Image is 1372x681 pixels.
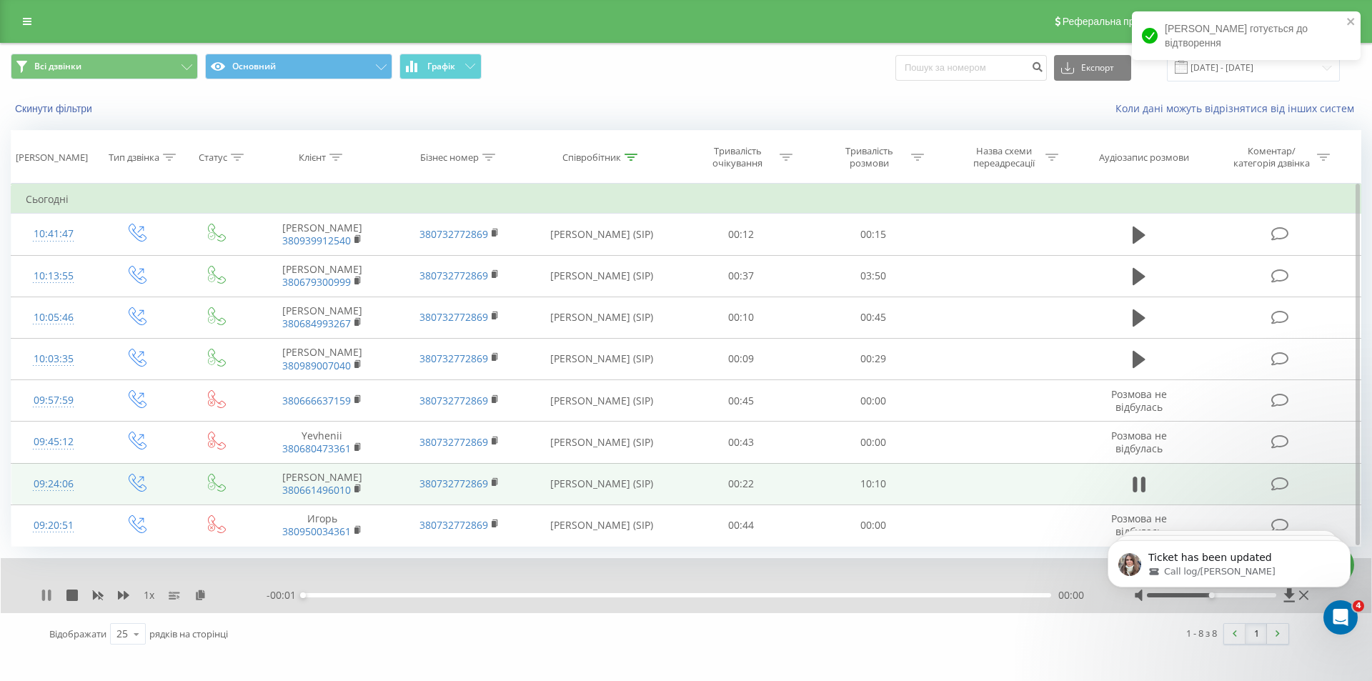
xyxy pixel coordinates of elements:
div: Бізнес номер [420,151,479,164]
a: 380679300999 [282,275,351,289]
td: [PERSON_NAME] (SIP) [527,463,675,504]
iframe: Intercom notifications сообщение [1086,510,1372,642]
div: Клієнт [299,151,326,164]
span: рядків на сторінці [149,627,228,640]
td: 00:45 [807,297,938,338]
td: 00:10 [675,297,807,338]
td: 00:44 [675,504,807,546]
button: Скинути фільтри [11,102,99,115]
div: 10:05:46 [26,304,81,332]
td: 03:50 [807,255,938,297]
a: 380684993267 [282,317,351,330]
div: Тип дзвінка [109,151,159,164]
div: [PERSON_NAME] готується до відтворення [1132,11,1361,60]
td: Сьогодні [11,185,1361,214]
td: 00:00 [807,504,938,546]
span: Всі дзвінки [34,61,81,72]
iframe: Intercom live chat [1323,600,1358,635]
span: Розмова не відбулась [1111,429,1167,455]
td: 00:22 [675,463,807,504]
td: [PERSON_NAME] [254,297,391,338]
button: Всі дзвінки [11,54,198,79]
div: 10:13:55 [26,262,81,290]
div: 09:57:59 [26,387,81,414]
td: [PERSON_NAME] (SIP) [527,504,675,546]
td: 00:09 [675,338,807,379]
a: 380661496010 [282,483,351,497]
td: [PERSON_NAME] (SIP) [527,338,675,379]
button: close [1346,16,1356,29]
a: 380732772869 [419,477,488,490]
a: 380666637159 [282,394,351,407]
span: - 00:01 [267,588,303,602]
td: 00:12 [675,214,807,255]
a: 380732772869 [419,518,488,532]
td: Игорь [254,504,391,546]
div: Коментар/категорія дзвінка [1230,145,1313,169]
div: Співробітник [562,151,621,164]
button: Експорт [1054,55,1131,81]
div: 25 [116,627,128,641]
td: 00:15 [807,214,938,255]
td: [PERSON_NAME] [254,255,391,297]
span: 1 x [144,588,154,602]
td: [PERSON_NAME] [254,338,391,379]
td: 10:10 [807,463,938,504]
a: 380732772869 [419,227,488,241]
div: 10:41:47 [26,220,81,248]
div: 09:24:06 [26,470,81,498]
button: Основний [205,54,392,79]
a: 380680473361 [282,442,351,455]
a: 380732772869 [419,310,488,324]
td: 00:45 [675,380,807,422]
a: 380732772869 [419,394,488,407]
a: 380950034361 [282,525,351,538]
td: [PERSON_NAME] (SIP) [527,422,675,463]
span: Відображати [49,627,106,640]
td: 00:37 [675,255,807,297]
td: [PERSON_NAME] (SIP) [527,255,675,297]
div: Accessibility label [300,592,306,598]
div: 09:45:12 [26,428,81,456]
a: 380939912540 [282,234,351,247]
a: Коли дані можуть відрізнятися вiд інших систем [1115,101,1361,115]
span: Реферальна програма [1063,16,1168,27]
div: Тривалість очікування [700,145,776,169]
div: Назва схеми переадресації [965,145,1042,169]
div: Тривалість розмови [831,145,908,169]
td: 00:00 [807,380,938,422]
span: Графік [427,61,455,71]
td: [PERSON_NAME] (SIP) [527,297,675,338]
button: Графік [399,54,482,79]
td: 00:43 [675,422,807,463]
td: [PERSON_NAME] (SIP) [527,214,675,255]
td: 00:29 [807,338,938,379]
a: 380989007040 [282,359,351,372]
div: Статус [199,151,227,164]
div: 10:03:35 [26,345,81,373]
a: 380732772869 [419,352,488,365]
td: [PERSON_NAME] [254,214,391,255]
span: 00:00 [1058,588,1084,602]
input: Пошук за номером [895,55,1047,81]
span: Розмова не відбулась [1111,387,1167,414]
a: 380732772869 [419,269,488,282]
td: 00:00 [807,422,938,463]
div: [PERSON_NAME] [16,151,88,164]
td: [PERSON_NAME] [254,463,391,504]
a: 380732772869 [419,435,488,449]
div: Аудіозапис розмови [1099,151,1189,164]
span: 4 [1353,600,1364,612]
td: Yevhenii [254,422,391,463]
td: [PERSON_NAME] (SIP) [527,380,675,422]
div: 09:20:51 [26,512,81,540]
